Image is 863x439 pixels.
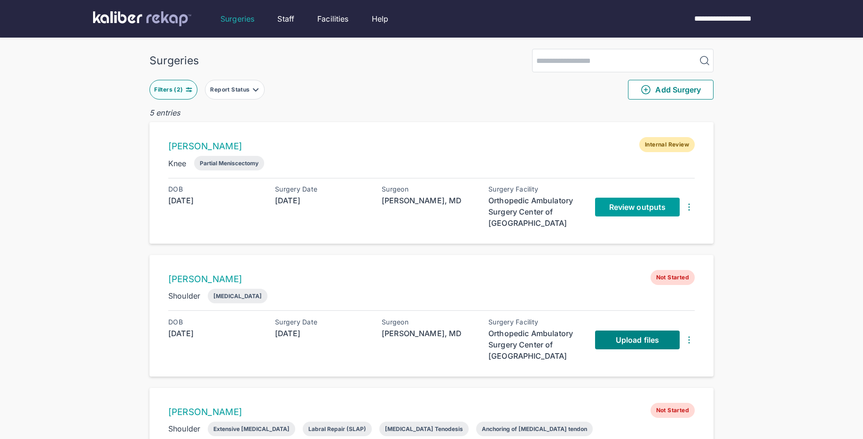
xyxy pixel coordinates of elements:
[168,423,200,434] div: Shoulder
[609,202,666,212] span: Review outputs
[488,318,582,326] div: Surgery Facility
[488,185,582,193] div: Surgery Facility
[385,425,463,432] div: [MEDICAL_DATA] Tenodesis
[640,84,651,95] img: PlusCircleGreen.5fd88d77.svg
[317,13,349,24] a: Facilities
[200,160,259,167] div: Partial Meniscectomy
[488,328,582,362] div: Orthopedic Ambulatory Surgery Center of [GEOGRAPHIC_DATA]
[252,86,259,93] img: filter-caret-down-grey.b3560631.svg
[595,331,680,349] a: Upload files
[639,137,695,152] span: Internal Review
[154,86,185,93] div: Filters ( 2 )
[168,274,242,285] a: [PERSON_NAME]
[168,318,262,326] div: DOB
[628,80,714,100] button: Add Surgery
[213,293,262,300] div: [MEDICAL_DATA]
[149,107,714,118] div: 5 entries
[210,86,251,93] div: Report Status
[168,158,187,169] div: Knee
[205,80,265,100] button: Report Status
[699,55,710,66] img: MagnifyingGlass.1dc66aab.svg
[168,290,200,301] div: Shoulder
[382,328,476,339] div: [PERSON_NAME], MD
[683,201,695,213] img: DotsThreeVertical.31cb0eda.svg
[168,328,262,339] div: [DATE]
[275,195,369,206] div: [DATE]
[168,185,262,193] div: DOB
[651,403,695,418] span: Not Started
[168,407,242,417] a: [PERSON_NAME]
[213,425,290,432] div: Extensive [MEDICAL_DATA]
[275,185,369,193] div: Surgery Date
[482,425,587,432] div: Anchoring of [MEDICAL_DATA] tendon
[382,318,476,326] div: Surgeon
[488,195,582,229] div: Orthopedic Ambulatory Surgery Center of [GEOGRAPHIC_DATA]
[595,198,680,216] a: Review outputs
[651,270,695,285] span: Not Started
[149,54,199,67] div: Surgeries
[382,185,476,193] div: Surgeon
[149,80,197,100] button: Filters (2)
[220,13,254,24] a: Surgeries
[308,425,366,432] div: Labral Repair (SLAP)
[93,11,191,26] img: kaliber labs logo
[382,195,476,206] div: [PERSON_NAME], MD
[683,334,695,346] img: DotsThreeVertical.31cb0eda.svg
[185,86,193,93] img: faders-horizontal-teal.edb3eaa8.svg
[640,84,701,95] span: Add Surgery
[275,328,369,339] div: [DATE]
[275,318,369,326] div: Surgery Date
[372,13,389,24] a: Help
[168,195,262,206] div: [DATE]
[168,141,242,152] a: [PERSON_NAME]
[616,335,659,345] span: Upload files
[277,13,294,24] a: Staff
